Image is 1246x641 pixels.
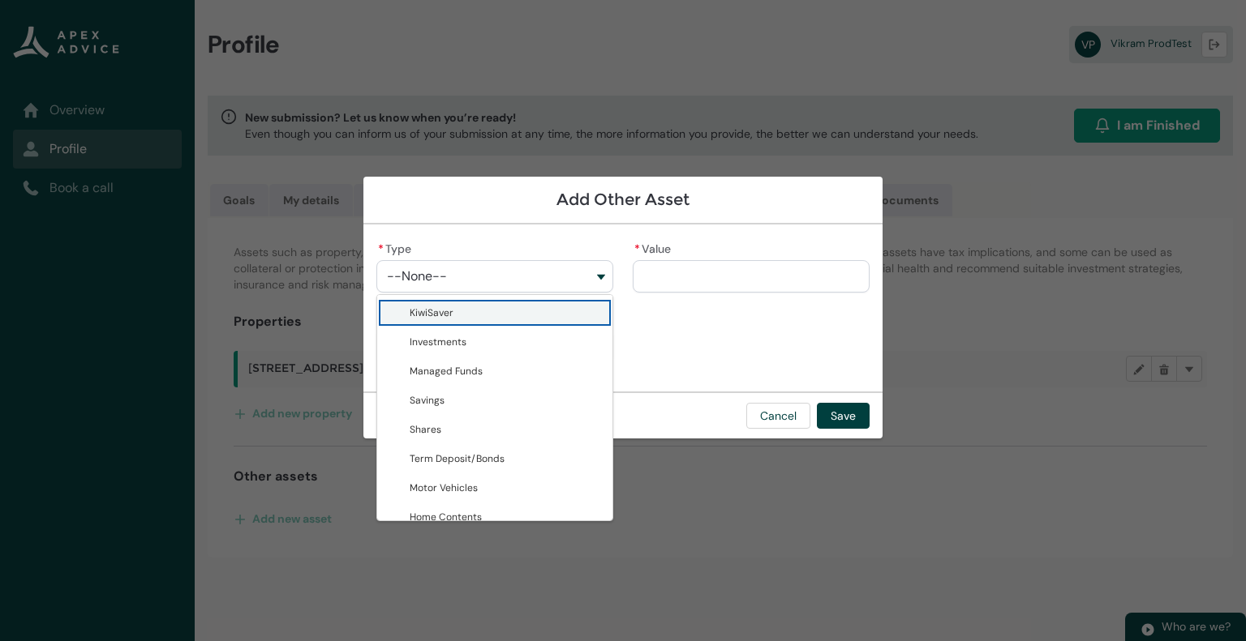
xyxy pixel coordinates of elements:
label: Type [376,237,418,257]
span: Investments [410,335,466,348]
span: Managed Funds [410,365,483,378]
abbr: required [634,241,640,256]
label: Value [633,237,677,257]
abbr: required [378,241,384,256]
button: Type [376,260,613,293]
span: --None-- [387,269,447,284]
button: Cancel [746,403,810,429]
button: Save [817,403,870,429]
div: Type [376,294,613,521]
span: KiwiSaver [410,306,453,319]
h1: Add Other Asset [376,190,870,210]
